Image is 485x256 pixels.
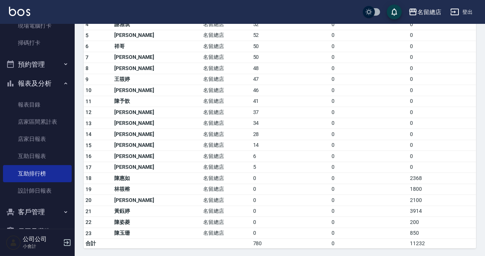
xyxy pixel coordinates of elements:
[330,41,408,52] td: 0
[86,87,92,93] span: 10
[86,54,88,60] span: 7
[408,41,476,52] td: 0
[408,206,476,217] td: 3914
[330,118,408,129] td: 0
[251,129,330,140] td: 28
[408,151,476,162] td: 0
[251,228,330,239] td: 0
[3,130,72,148] a: 店家日報表
[201,151,251,162] td: 名留總店
[201,107,251,118] td: 名留總店
[408,217,476,228] td: 200
[86,142,92,148] span: 15
[3,55,72,74] button: 預約管理
[251,74,330,85] td: 47
[86,109,92,115] span: 12
[417,7,441,17] div: 名留總店
[408,228,476,239] td: 850
[201,162,251,173] td: 名留總店
[330,217,408,228] td: 0
[86,98,92,104] span: 11
[251,162,330,173] td: 5
[408,85,476,96] td: 0
[112,151,201,162] td: [PERSON_NAME]
[201,206,251,217] td: 名留總店
[86,21,88,27] span: 4
[201,41,251,52] td: 名留總店
[405,4,444,20] button: 名留總店
[112,195,201,206] td: [PERSON_NAME]
[330,96,408,107] td: 0
[3,34,72,51] a: 掃碼打卡
[112,74,201,85] td: 王筱婷
[251,19,330,30] td: 52
[112,96,201,107] td: 陳予歆
[251,96,330,107] td: 41
[330,206,408,217] td: 0
[387,4,402,19] button: save
[201,118,251,129] td: 名留總店
[112,107,201,118] td: [PERSON_NAME]
[3,182,72,199] a: 設計師日報表
[201,30,251,41] td: 名留總店
[112,217,201,228] td: 陳姿菱
[201,74,251,85] td: 名留總店
[330,140,408,151] td: 0
[112,206,201,217] td: 黃鈺婷
[86,164,92,170] span: 17
[201,63,251,74] td: 名留總店
[251,217,330,228] td: 0
[23,243,61,250] p: 小會計
[112,30,201,41] td: [PERSON_NAME]
[251,41,330,52] td: 50
[330,129,408,140] td: 0
[86,120,92,126] span: 13
[3,202,72,222] button: 客戶管理
[201,217,251,228] td: 名留總店
[201,184,251,195] td: 名留總店
[86,197,92,203] span: 20
[251,52,330,63] td: 50
[86,131,92,137] span: 14
[251,118,330,129] td: 34
[330,239,408,249] td: 0
[251,184,330,195] td: 0
[251,140,330,151] td: 14
[251,239,330,249] td: 780
[408,96,476,107] td: 0
[201,173,251,184] td: 名留總店
[201,96,251,107] td: 名留總店
[330,19,408,30] td: 0
[251,195,330,206] td: 0
[251,30,330,41] td: 52
[201,52,251,63] td: 名留總店
[330,151,408,162] td: 0
[408,129,476,140] td: 0
[330,173,408,184] td: 0
[251,85,330,96] td: 46
[112,162,201,173] td: [PERSON_NAME]
[112,85,201,96] td: [PERSON_NAME]
[201,228,251,239] td: 名留總店
[112,118,201,129] td: [PERSON_NAME]
[408,184,476,195] td: 1800
[86,186,92,192] span: 19
[408,52,476,63] td: 0
[251,63,330,74] td: 48
[86,219,92,225] span: 22
[3,222,72,241] button: 員工及薪資
[201,129,251,140] td: 名留總店
[201,195,251,206] td: 名留總店
[408,30,476,41] td: 0
[86,32,88,38] span: 5
[112,63,201,74] td: [PERSON_NAME]
[3,74,72,93] button: 報表及分析
[201,140,251,151] td: 名留總店
[251,107,330,118] td: 37
[112,184,201,195] td: 林筱榕
[3,17,72,34] a: 現場電腦打卡
[86,65,88,71] span: 8
[86,175,92,181] span: 18
[112,140,201,151] td: [PERSON_NAME]
[6,235,21,250] img: Person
